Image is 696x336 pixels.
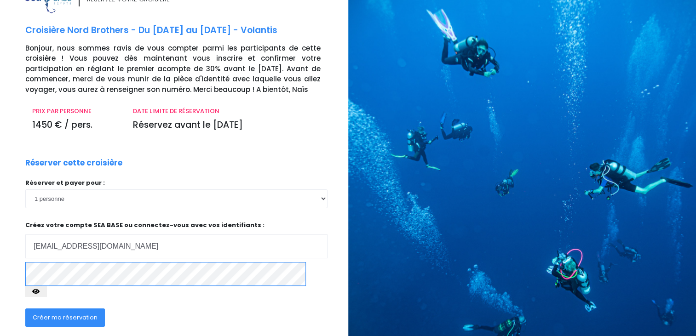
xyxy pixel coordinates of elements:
p: Bonjour, nous sommes ravis de vous compter parmi les participants de cette croisière ! Vous pouve... [25,43,341,95]
p: DATE LIMITE DE RÉSERVATION [133,107,321,116]
p: Réservez avant le [DATE] [133,119,321,132]
p: Créez votre compte SEA BASE ou connectez-vous avec vos identifiants : [25,221,328,259]
p: PRIX PAR PERSONNE [32,107,119,116]
p: Réserver cette croisière [25,157,122,169]
button: Créer ma réservation [25,308,105,327]
p: Réserver et payer pour : [25,178,328,188]
p: Croisière Nord Brothers - Du [DATE] au [DATE] - Volantis [25,24,341,37]
p: 1450 € / pers. [32,119,119,132]
input: Adresse email [25,234,328,258]
span: Créer ma réservation [33,313,98,322]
